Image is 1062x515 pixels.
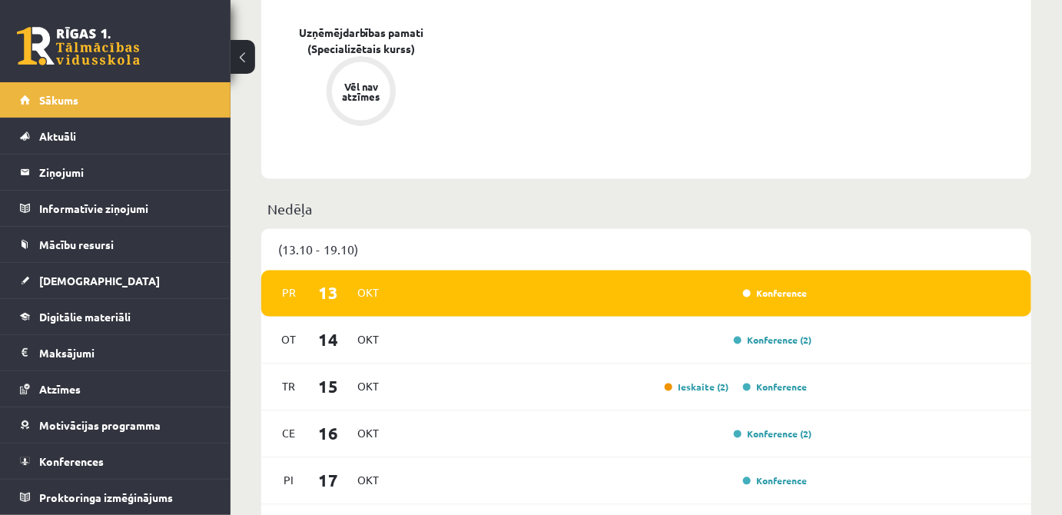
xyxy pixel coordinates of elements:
[20,82,211,118] a: Sākums
[20,154,211,190] a: Ziņojumi
[39,382,81,396] span: Atzīmes
[273,281,305,305] span: Pr
[39,490,173,504] span: Proktoringa izmēģinājums
[305,327,353,353] span: 14
[20,191,211,226] a: Informatīvie ziņojumi
[20,227,211,262] a: Mācību resursi
[743,287,808,300] a: Konference
[20,118,211,154] a: Aktuāli
[352,422,384,446] span: Okt
[352,328,384,352] span: Okt
[743,475,808,487] a: Konference
[39,335,211,370] legend: Maksājumi
[39,154,211,190] legend: Ziņojumi
[39,93,78,107] span: Sākums
[20,407,211,443] a: Motivācijas programma
[305,374,353,400] span: 15
[352,281,384,305] span: Okt
[665,381,729,394] a: Ieskaite (2)
[39,274,160,287] span: [DEMOGRAPHIC_DATA]
[20,371,211,407] a: Atzīmes
[292,25,430,57] a: Uzņēmējdarbības pamati (Specializētais kurss)
[39,191,211,226] legend: Informatīvie ziņojumi
[261,229,1031,271] div: (13.10 - 19.10)
[305,281,353,306] span: 13
[39,310,131,324] span: Digitālie materiāli
[352,375,384,399] span: Okt
[17,27,140,65] a: Rīgas 1. Tālmācības vidusskola
[20,444,211,479] a: Konferences
[20,480,211,515] a: Proktoringa izmēģinājums
[273,422,305,446] span: Ce
[273,469,305,493] span: Pi
[39,418,161,432] span: Motivācijas programma
[39,129,76,143] span: Aktuāli
[734,334,812,347] a: Konference (2)
[273,328,305,352] span: Ot
[20,299,211,334] a: Digitālie materiāli
[292,57,430,129] a: Vēl nav atzīmes
[39,238,114,251] span: Mācību resursi
[743,381,808,394] a: Konference
[20,263,211,298] a: [DEMOGRAPHIC_DATA]
[305,421,353,447] span: 16
[305,468,353,493] span: 17
[734,428,812,440] a: Konference (2)
[20,335,211,370] a: Maksājumi
[352,469,384,493] span: Okt
[267,199,1025,220] p: Nedēļa
[39,454,104,468] span: Konferences
[340,81,383,101] div: Vēl nav atzīmes
[273,375,305,399] span: Tr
